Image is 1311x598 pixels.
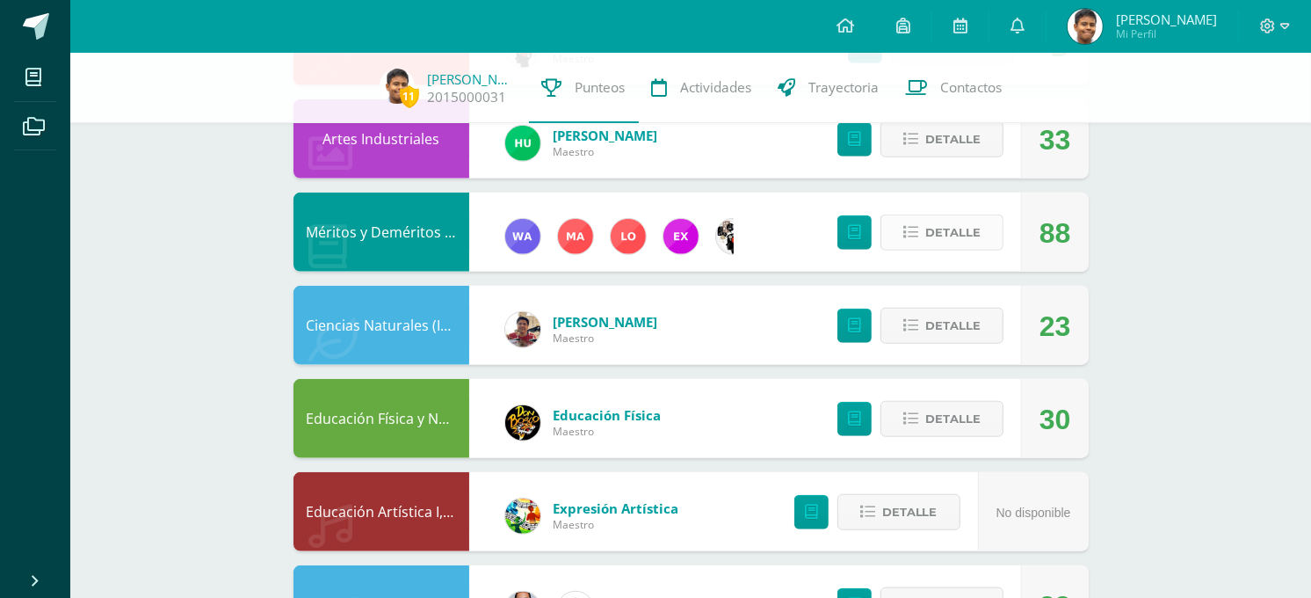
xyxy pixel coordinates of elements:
img: 5c4476bd1fc99b6f0f51330b972d9021.png [505,219,540,254]
button: Detalle [880,401,1003,437]
a: 2015000031 [428,88,507,106]
span: Contactos [941,78,1003,97]
img: cb93aa548b99414539690fcffb7d5efd.png [505,312,540,347]
button: Detalle [880,121,1003,157]
img: 59290ed508a7c2aec46e59874efad3b5.png [611,219,646,254]
img: d172b984f1f79fc296de0e0b277dc562.png [716,219,751,254]
span: Punteos [576,78,626,97]
div: Educación Física y Natación [293,379,469,458]
span: [PERSON_NAME] [1116,11,1217,28]
a: Trayectoria [765,53,893,123]
div: Méritos y Deméritos 2do. Básico "A" [293,193,469,272]
a: Contactos [893,53,1016,123]
span: Detalle [925,123,981,156]
div: Educación Artística I, Música y Danza [293,472,469,551]
span: Maestro [554,424,662,439]
div: 33 [1039,100,1071,179]
span: No disponible [996,506,1071,520]
img: 159e24a6ecedfdf8f489544946a573f0.png [505,499,540,534]
span: Trayectoria [809,78,880,97]
img: 0fd6451cf16eae051bb176b5d8bc5f11.png [558,219,593,254]
span: 11 [400,85,419,107]
img: e2780ad11cebbfac2d229f9ada3b6567.png [1068,9,1103,44]
img: ce84f7dabd80ed5f5aa83b4480291ac6.png [663,219,699,254]
div: Artes Industriales [293,99,469,179]
span: [PERSON_NAME] [554,127,658,144]
img: eda3c0d1caa5ac1a520cf0290d7c6ae4.png [505,405,540,441]
span: Maestro [554,144,658,159]
span: Detalle [925,216,981,249]
span: Actividades [681,78,752,97]
span: Maestro [554,331,658,346]
a: Actividades [639,53,765,123]
img: e2780ad11cebbfac2d229f9ada3b6567.png [380,69,415,104]
a: Punteos [529,53,639,123]
div: 30 [1039,380,1071,459]
button: Detalle [880,215,1003,251]
span: Detalle [925,403,981,435]
button: Detalle [837,494,960,530]
span: Detalle [882,496,938,529]
div: 88 [1039,193,1071,273]
span: Educación Física [554,406,662,424]
img: fd23069c3bd5c8dde97a66a86ce78287.png [505,126,540,161]
div: 23 [1039,287,1071,366]
button: Detalle [880,308,1003,344]
span: Maestro [554,517,679,532]
span: Detalle [925,310,981,342]
span: Expresión Artística [554,500,679,517]
div: Ciencias Naturales (Introducción a la Química) [293,286,469,365]
span: [PERSON_NAME] [554,313,658,331]
a: [PERSON_NAME] [428,70,516,88]
span: Mi Perfil [1116,26,1217,41]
